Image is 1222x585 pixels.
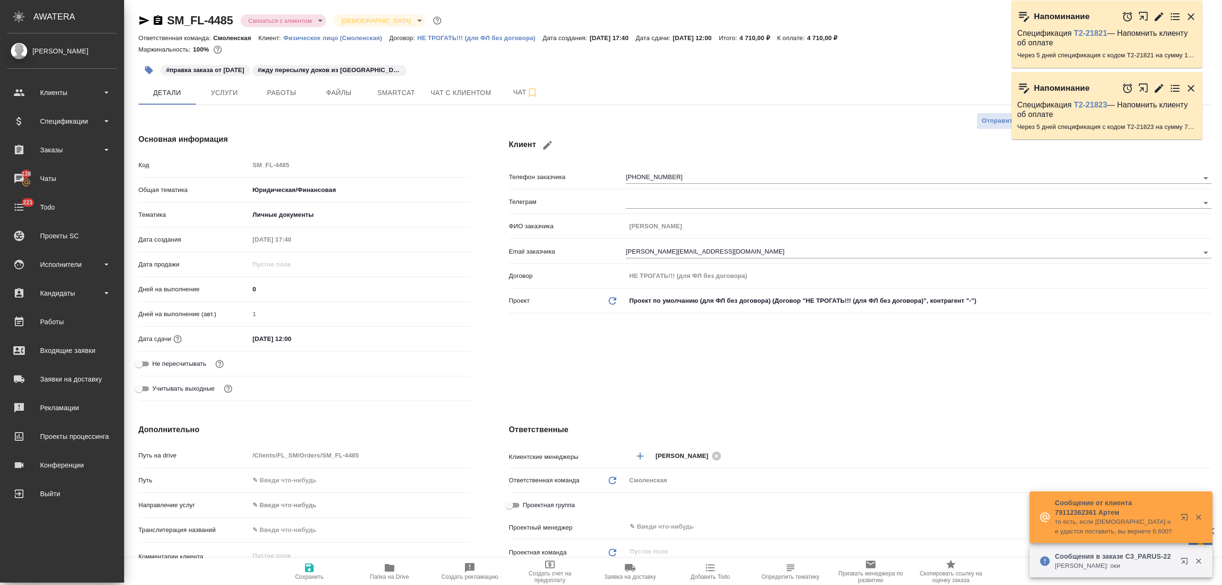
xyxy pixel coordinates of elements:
[523,500,575,510] span: Проектная группа
[138,46,193,53] p: Маржинальность:
[249,207,471,223] div: Личные документы
[2,396,122,420] a: Рекламации
[249,332,333,346] input: ✎ Введи что-нибудь
[201,87,247,99] span: Услуги
[349,558,430,585] button: Папка на Drive
[2,310,122,334] a: Работы
[430,558,510,585] button: Создать рекламацию
[807,34,845,42] p: 4 710,00 ₽
[138,260,249,269] p: Дата продажи
[750,558,831,585] button: Определить тематику
[1055,517,1174,536] p: то есть, если [DEMOGRAPHIC_DATA] не удастся поставить, вы вернете 6.600?
[7,401,117,415] div: Рекламации
[258,34,283,42] p: Клиент:
[626,472,1211,489] div: Смоленская
[1017,100,1197,119] p: Спецификация — Напомнить клиенту об оплате
[509,134,1211,157] h4: Клиент
[17,198,39,207] span: 221
[7,487,117,501] div: Выйти
[1055,561,1174,571] p: [PERSON_NAME]: оки
[2,224,122,248] a: Проекты SC
[7,372,117,386] div: Заявки на доставку
[509,247,626,256] p: Email заказчика
[431,14,443,27] button: Доп статусы указывают на важность/срочность заказа
[1034,84,1090,93] p: Напоминание
[442,574,498,580] span: Создать рекламацию
[503,86,548,98] span: Чат
[159,65,251,74] span: правка заказа от 10.10.2023
[604,574,656,580] span: Заявка на доставку
[1055,552,1174,561] p: Сообщения в заказе C3_PARUS-22
[7,46,117,56] div: [PERSON_NAME]
[249,497,471,513] div: ✎ Введи что-нибудь
[2,367,122,391] a: Заявки на доставку
[670,558,750,585] button: Добавить Todo
[138,424,471,436] h4: Дополнительно
[269,558,349,585] button: Сохранить
[138,476,249,485] p: Путь
[1017,29,1197,48] p: Спецификация — Напомнить клиенту об оплате
[2,339,122,362] a: Входящие заявки
[7,286,117,300] div: Кандидаты
[626,293,1211,309] div: Проект по умолчанию (для ФЛ без договора) (Договор "НЕ ТРОГАТЬ!!! (для ФЛ без договора)", контраг...
[138,525,249,535] p: Транслитерация названий
[509,424,1211,436] h4: Ответственные
[138,552,249,562] p: Комментарии клиента
[527,87,538,98] svg: Подписаться
[626,269,1211,283] input: Пустое поле
[1122,11,1133,22] button: Отложить
[213,358,226,370] button: Включи, если не хочешь, чтобы указанная дата сдачи изменилась после переставления заказа в 'Подтв...
[1206,455,1208,457] button: Open
[629,445,652,468] button: Добавить менеджера
[1034,12,1090,21] p: Напоминание
[138,160,249,170] p: Код
[761,574,819,580] span: Определить тематику
[390,34,418,42] p: Договор:
[1199,246,1212,259] button: Open
[1153,83,1165,94] button: Редактировать
[193,46,211,53] p: 100%
[543,34,590,42] p: Дата создания:
[1074,29,1107,37] a: Т2-21821
[166,65,244,75] p: #правка заказа от [DATE]
[509,548,567,557] p: Проектная команда
[138,451,249,460] p: Путь на drive
[334,14,425,27] div: Связаться с клиентом
[138,334,171,344] p: Дата сдачи
[211,43,224,56] button: 0.00 RUB;
[982,116,1027,127] span: Отправить КП
[373,87,419,99] span: Smartcat
[370,574,409,580] span: Папка на Drive
[138,134,471,145] h4: Основная информация
[7,143,117,157] div: Заказы
[1138,78,1149,98] button: Открыть в новой вкладке
[249,473,471,487] input: ✎ Введи что-нибудь
[509,222,626,231] p: ФИО заказчика
[249,307,471,321] input: Пустое поле
[1122,83,1133,94] button: Отложить
[33,7,124,26] div: AWATERA
[152,15,164,26] button: Скопировать ссылку
[138,235,249,245] p: Дата создания
[245,17,315,25] button: Связаться с клиентом
[1185,83,1197,94] button: Закрыть
[152,384,215,394] span: Учитывать выходные
[509,476,579,485] p: Ответственная команда
[655,450,724,462] div: [PERSON_NAME]
[144,87,190,99] span: Детали
[171,333,184,345] button: Если добавить услуги и заполнить их объемом, то дата рассчитается автоматически
[1199,196,1212,210] button: Open
[249,158,471,172] input: Пустое поле
[1169,83,1181,94] button: Перейти в todo
[167,14,233,27] a: SM_FL-4485
[138,210,249,220] p: Тематика
[7,114,117,128] div: Спецификации
[691,574,730,580] span: Добавить Todo
[138,60,159,81] button: Добавить тэг
[1138,6,1149,27] button: Открыть в новой вкладке
[7,429,117,444] div: Проекты процессинга
[138,15,150,26] button: Скопировать ссылку для ЯМессенджера
[626,219,1211,233] input: Пустое поле
[629,521,1177,532] input: ✎ Введи что-нибудь
[253,500,459,510] div: ✎ Введи что-нибудь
